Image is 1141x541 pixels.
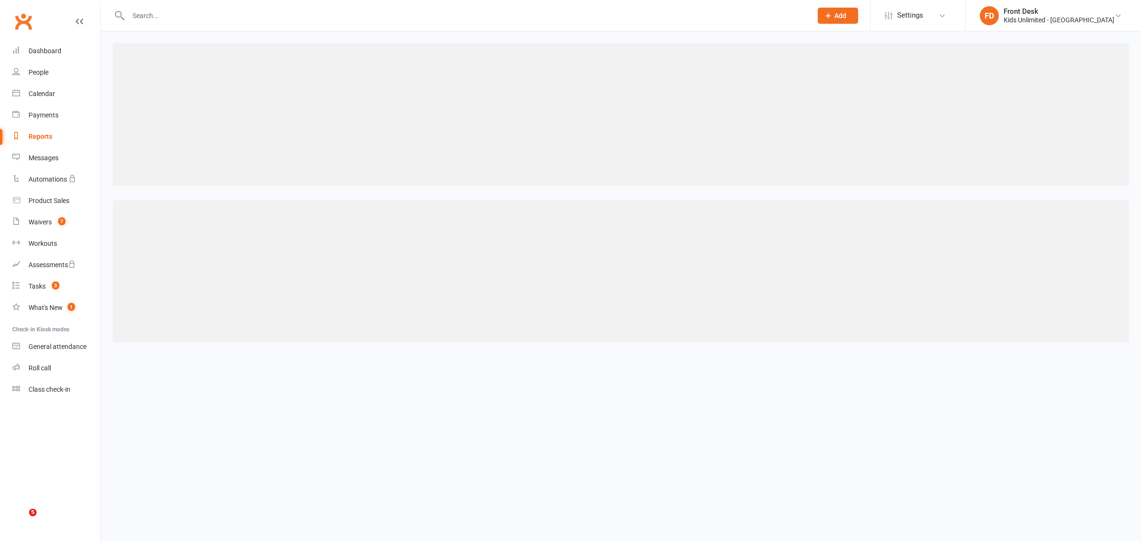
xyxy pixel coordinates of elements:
span: Settings [897,5,923,26]
div: Reports [29,133,52,140]
a: General attendance kiosk mode [12,336,100,357]
div: Class check-in [29,386,70,393]
a: Workouts [12,233,100,254]
div: What's New [29,304,63,311]
button: Add [818,8,858,24]
span: Add [834,12,846,19]
a: Payments [12,105,100,126]
a: Assessments [12,254,100,276]
div: Roll call [29,364,51,372]
div: Front Desk [1004,7,1114,16]
iframe: Intercom live chat [10,509,32,531]
a: Product Sales [12,190,100,212]
div: Calendar [29,90,55,97]
span: 7 [58,217,66,225]
div: Assessments [29,261,76,269]
div: General attendance [29,343,87,350]
a: Automations [12,169,100,190]
div: Kids Unlimited - [GEOGRAPHIC_DATA] [1004,16,1114,24]
div: Dashboard [29,47,61,55]
div: Tasks [29,282,46,290]
a: What's New1 [12,297,100,319]
div: Messages [29,154,58,162]
div: Payments [29,111,58,119]
div: Product Sales [29,197,69,204]
a: Waivers 7 [12,212,100,233]
a: People [12,62,100,83]
a: Reports [12,126,100,147]
div: Workouts [29,240,57,247]
a: Roll call [12,357,100,379]
a: Clubworx [11,10,35,33]
span: 3 [52,281,59,290]
a: Messages [12,147,100,169]
a: Tasks 3 [12,276,100,297]
span: 1 [68,303,75,311]
input: Search... [126,9,805,22]
a: Class kiosk mode [12,379,100,400]
div: Waivers [29,218,52,226]
div: People [29,68,48,76]
div: Automations [29,175,67,183]
a: Dashboard [12,40,100,62]
a: Calendar [12,83,100,105]
span: 5 [29,509,37,516]
div: FD [980,6,999,25]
